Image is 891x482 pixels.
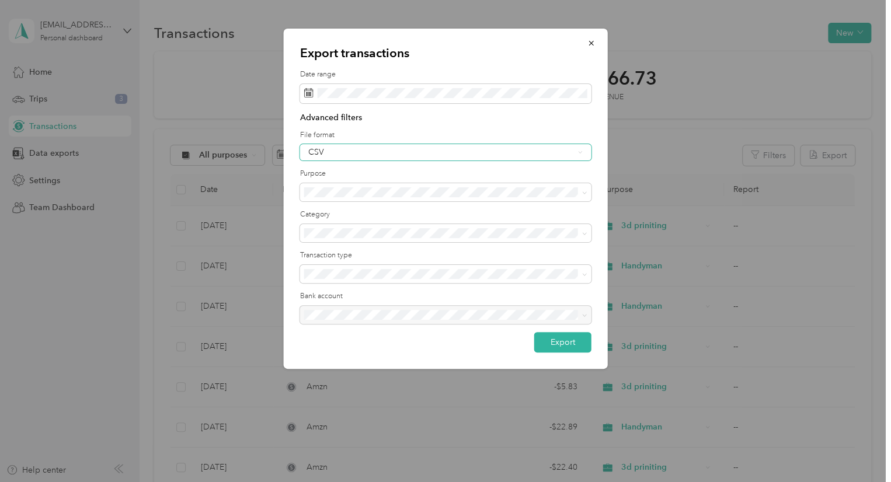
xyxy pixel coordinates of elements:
[300,45,591,61] p: Export transactions
[300,111,591,124] p: Advanced filters
[300,130,591,141] label: File format
[826,417,891,482] iframe: Everlance-gr Chat Button Frame
[534,332,591,352] button: Export
[300,250,591,261] label: Transaction type
[300,209,591,220] label: Category
[308,148,574,156] div: CSV
[300,69,591,80] label: Date range
[300,169,591,179] label: Purpose
[300,291,591,302] label: Bank account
